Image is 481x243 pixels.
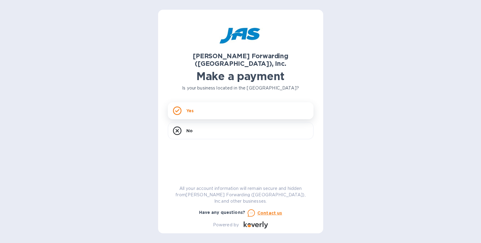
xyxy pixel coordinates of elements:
p: Powered by [213,222,239,228]
p: No [186,128,193,134]
p: All your account information will remain secure and hidden from [PERSON_NAME] Forwarding ([GEOGRA... [168,185,313,204]
b: [PERSON_NAME] Forwarding ([GEOGRAPHIC_DATA]), Inc. [193,52,288,67]
p: Is your business located in the [GEOGRAPHIC_DATA]? [168,85,313,91]
p: Yes [186,108,194,114]
b: Have any questions? [199,210,246,215]
h1: Make a payment [168,70,313,83]
u: Contact us [257,211,282,215]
